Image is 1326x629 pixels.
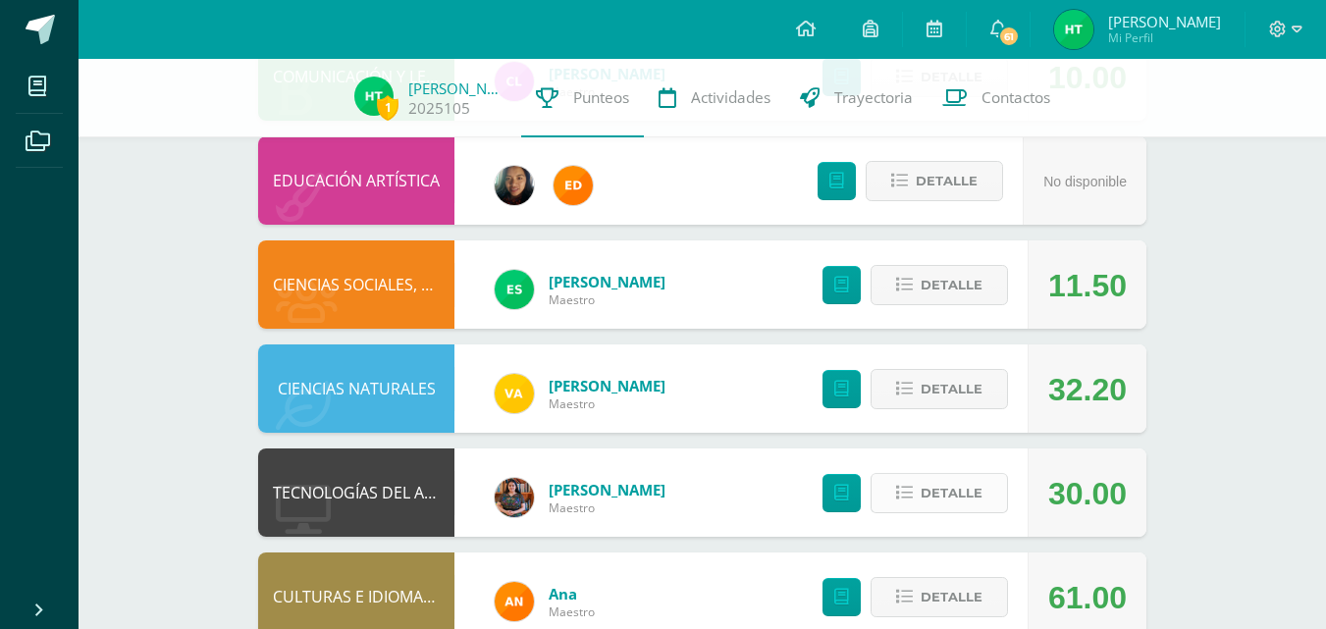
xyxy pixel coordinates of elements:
img: f65deb2e1e2f43cd299dd94d5e9180e8.png [1054,10,1093,49]
div: EDUCACIÓN ARTÍSTICA [258,136,454,225]
span: Detalle [921,475,982,511]
div: CIENCIAS SOCIALES, FORMACIÓN CIUDADANA E INTERCULTURALIDAD [258,240,454,329]
a: Contactos [928,59,1065,137]
span: 61 [998,26,1020,47]
span: Detalle [921,579,982,615]
img: ee14f5f4b494e826f4c79b14e8076283.png [495,374,534,413]
span: Detalle [916,163,978,199]
button: Detalle [871,473,1008,513]
button: Detalle [871,265,1008,305]
span: Punteos [573,87,629,108]
div: 11.50 [1048,241,1127,330]
span: Maestro [549,603,595,620]
span: No disponible [1043,174,1127,189]
a: Actividades [644,59,785,137]
div: 32.20 [1048,345,1127,434]
button: Detalle [871,577,1008,617]
img: 939e0df7120919b162cfef223d24a313.png [495,270,534,309]
a: 2025105 [408,98,470,119]
span: Detalle [921,267,982,303]
div: CIENCIAS NATURALES [258,344,454,433]
a: [PERSON_NAME] [549,480,665,499]
span: Maestro [549,291,665,308]
img: fc6731ddebfef4a76f049f6e852e62c4.png [495,582,534,621]
div: TECNOLOGÍAS DEL APRENDIZAJE Y LA COMUNICACIÓN [258,448,454,537]
span: Mi Perfil [1108,29,1221,46]
a: Ana [549,584,595,603]
span: 1 [377,95,398,120]
button: Detalle [866,161,1003,201]
button: Detalle [871,369,1008,409]
a: Trayectoria [785,59,928,137]
a: [PERSON_NAME] [549,376,665,395]
span: Trayectoria [834,87,913,108]
span: Contactos [981,87,1050,108]
span: Actividades [691,87,770,108]
span: Maestro [549,499,665,516]
img: f65deb2e1e2f43cd299dd94d5e9180e8.png [354,77,394,116]
img: 60a759e8b02ec95d430434cf0c0a55c7.png [495,478,534,517]
span: Detalle [921,371,982,407]
img: ed927125212876238b0630303cb5fd71.png [554,166,593,205]
a: [PERSON_NAME] [408,79,506,98]
span: Maestro [549,395,665,412]
div: 30.00 [1048,449,1127,538]
a: [PERSON_NAME] [549,272,665,291]
span: [PERSON_NAME] [1108,12,1221,31]
img: 8175af1d143b9940f41fde7902e8cac3.png [495,166,534,205]
a: Punteos [521,59,644,137]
